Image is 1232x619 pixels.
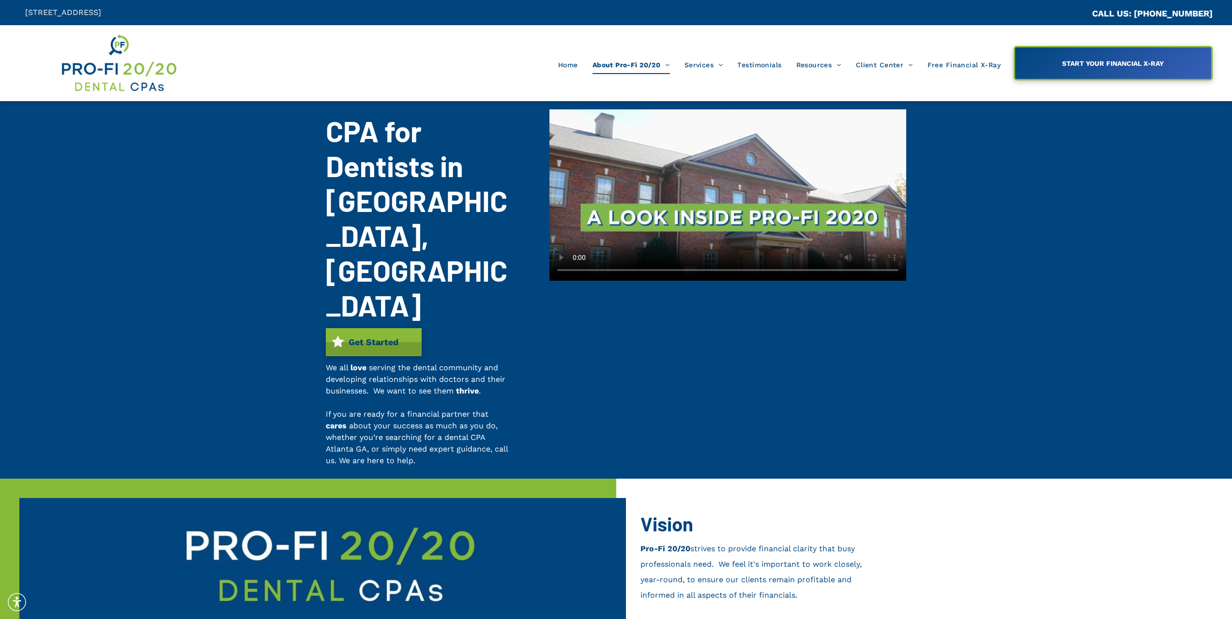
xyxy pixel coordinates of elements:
span: If you are ready for a financial partner that [326,409,488,419]
span: Get Started [345,332,402,352]
span: START YOUR FINANCIAL X-RAY [1059,55,1167,72]
a: Get Started [326,328,422,356]
span: love [350,363,366,372]
span: strives to provide financial clarity that busy professionals need. We feel it's important to work... [640,544,862,600]
span: We all [326,363,348,372]
span: CA::CALLC [1051,9,1092,18]
b: Pro-Fi 20/20 [640,544,862,600]
a: Resources [789,56,849,74]
a: About Pro-Fi 20/20 [585,56,677,74]
span: [STREET_ADDRESS] [25,8,101,17]
span: about your success as much as you do, whether you’re searching for a dental CPA Atlanta GA, or si... [326,421,508,465]
a: Services [677,56,730,74]
img: Get Dental CPA Consulting, Bookkeeping, & Bank Loans [60,32,177,94]
a: CALL US: [PHONE_NUMBER] [1092,8,1213,18]
a: Client Center [849,56,920,74]
span: thrive [456,386,479,395]
span: . [479,386,481,395]
h2: Vision [640,511,923,536]
span: serving the dental community and developing relationships with doctors and their businesses. We w... [326,363,505,395]
span: - [326,398,330,407]
a: Free Financial X-Ray [920,56,1008,74]
a: START YOUR FINANCIAL X-RAY [1014,46,1213,80]
span: cares [326,421,347,430]
span: CPA for Dentists in [GEOGRAPHIC_DATA], [GEOGRAPHIC_DATA] [326,113,507,322]
a: Home [551,56,585,74]
a: Testimonials [730,56,789,74]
